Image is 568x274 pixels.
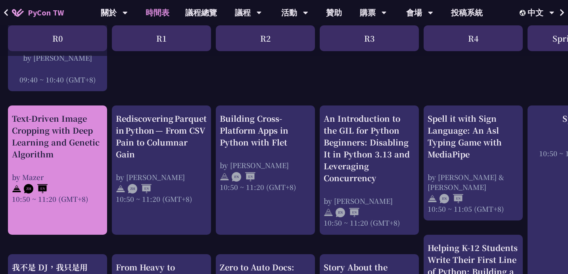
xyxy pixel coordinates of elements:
[128,184,152,194] img: ZHEN.371966e.svg
[116,172,207,182] div: by [PERSON_NAME]
[12,113,103,228] a: Text-Driven Image Cropping with Deep Learning and Genetic Algorithm by Mazer 10:50 ~ 11:20 (GMT+8)
[220,113,311,148] div: Building Cross-Platform Apps in Python with Flet
[324,208,333,217] img: svg+xml;base64,PHN2ZyB4bWxucz0iaHR0cDovL3d3dy53My5vcmcvMjAwMC9zdmciIHdpZHRoPSIyNCIgaGVpZ2h0PSIyNC...
[232,172,255,182] img: ENEN.5a408d1.svg
[12,172,103,182] div: by Mazer
[116,113,207,228] a: Rediscovering Parquet in Python — From CSV Pain to Columnar Gain by [PERSON_NAME] 10:50 ~ 11:20 (...
[428,204,519,214] div: 10:50 ~ 11:05 (GMT+8)
[116,184,125,194] img: svg+xml;base64,PHN2ZyB4bWxucz0iaHR0cDovL3d3dy53My5vcmcvMjAwMC9zdmciIHdpZHRoPSIyNCIgaGVpZ2h0PSIyNC...
[12,9,24,17] img: Home icon of PyCon TW 2025
[220,160,311,170] div: by [PERSON_NAME]
[220,172,229,182] img: svg+xml;base64,PHN2ZyB4bWxucz0iaHR0cDovL3d3dy53My5vcmcvMjAwMC9zdmciIHdpZHRoPSIyNCIgaGVpZ2h0PSIyNC...
[220,182,311,192] div: 10:50 ~ 11:20 (GMT+8)
[428,194,437,203] img: svg+xml;base64,PHN2ZyB4bWxucz0iaHR0cDovL3d3dy53My5vcmcvMjAwMC9zdmciIHdpZHRoPSIyNCIgaGVpZ2h0PSIyNC...
[28,7,64,19] span: PyCon TW
[428,113,519,160] div: Spell it with Sign Language: An Asl Typing Game with MediaPipe
[216,25,315,51] div: R2
[220,113,311,228] a: Building Cross-Platform Apps in Python with Flet by [PERSON_NAME] 10:50 ~ 11:20 (GMT+8)
[324,113,415,228] a: An Introduction to the GIL for Python Beginners: Disabling It in Python 3.13 and Leveraging Concu...
[4,3,72,23] a: PyCon TW
[116,194,207,204] div: 10:50 ~ 11:20 (GMT+8)
[324,113,415,184] div: An Introduction to the GIL for Python Beginners: Disabling It in Python 3.13 and Leveraging Concu...
[12,194,103,204] div: 10:50 ~ 11:20 (GMT+8)
[428,172,519,192] div: by [PERSON_NAME] & [PERSON_NAME]
[12,113,103,160] div: Text-Driven Image Cropping with Deep Learning and Genetic Algorithm
[320,25,419,51] div: R3
[8,25,107,51] div: R0
[336,208,359,217] img: ENEN.5a408d1.svg
[324,196,415,206] div: by [PERSON_NAME]
[439,194,463,203] img: ENEN.5a408d1.svg
[424,25,523,51] div: R4
[428,113,519,214] a: Spell it with Sign Language: An Asl Typing Game with MediaPipe by [PERSON_NAME] & [PERSON_NAME] 1...
[12,75,103,84] div: 09:40 ~ 10:40 (GMT+8)
[520,10,528,16] img: Locale Icon
[12,184,21,194] img: svg+xml;base64,PHN2ZyB4bWxucz0iaHR0cDovL3d3dy53My5vcmcvMjAwMC9zdmciIHdpZHRoPSIyNCIgaGVpZ2h0PSIyNC...
[24,184,48,194] img: ZHEN.371966e.svg
[12,53,103,63] div: by [PERSON_NAME]
[116,113,207,160] div: Rediscovering Parquet in Python — From CSV Pain to Columnar Gain
[324,218,415,228] div: 10:50 ~ 11:20 (GMT+8)
[112,25,211,51] div: R1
